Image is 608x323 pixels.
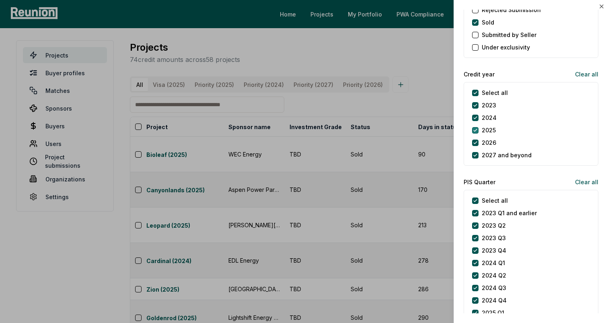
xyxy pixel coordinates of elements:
label: 2024 Q1 [482,259,505,267]
label: Sold [482,18,494,27]
label: 2024 Q4 [482,296,507,304]
label: Under exclusivity [482,43,530,51]
label: Rejected Submission [482,6,541,14]
label: 2024 Q3 [482,284,506,292]
label: 2024 Q2 [482,271,506,280]
label: 2025 [482,126,496,134]
label: 2027 and beyond [482,151,532,159]
label: Credit year [464,70,495,78]
label: 2023 Q2 [482,221,506,230]
label: 2023 [482,101,496,109]
button: Clear all [569,174,598,190]
label: 2026 [482,138,496,147]
label: Select all [482,196,508,205]
label: Submitted by Seller [482,31,536,39]
label: PIS Quarter [464,178,495,186]
label: 2025 Q1 [482,309,504,317]
label: 2023 Q1 and earlier [482,209,537,217]
label: 2023 Q4 [482,246,506,255]
button: Clear all [569,66,598,82]
label: 2023 Q3 [482,234,506,242]
label: Select all [482,88,508,97]
label: 2024 [482,113,497,122]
